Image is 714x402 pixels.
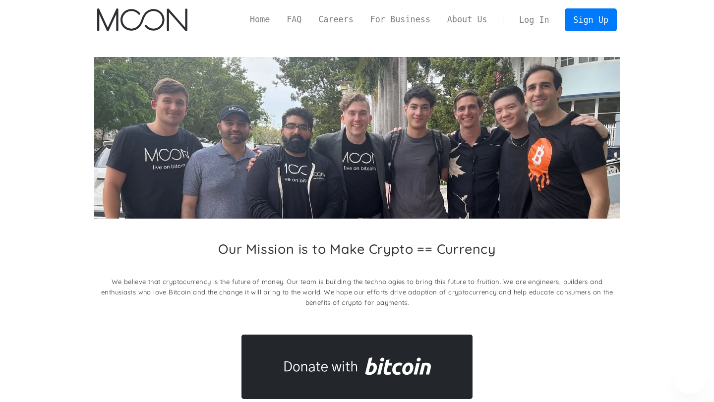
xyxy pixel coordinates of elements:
[278,13,310,26] a: FAQ
[565,8,616,31] a: Sign Up
[310,13,361,26] a: Careers
[94,277,620,308] p: We believe that cryptocurrency is the future of money. Our team is building the technologies to b...
[362,13,439,26] a: For Business
[218,241,496,257] h2: Our Mission is to Make Crypto == Currency
[439,13,496,26] a: About Us
[241,13,278,26] a: Home
[97,8,187,31] a: home
[674,362,706,394] iframe: Кнопка запуска окна обмена сообщениями
[511,9,557,31] a: Log In
[97,8,187,31] img: Moon Logo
